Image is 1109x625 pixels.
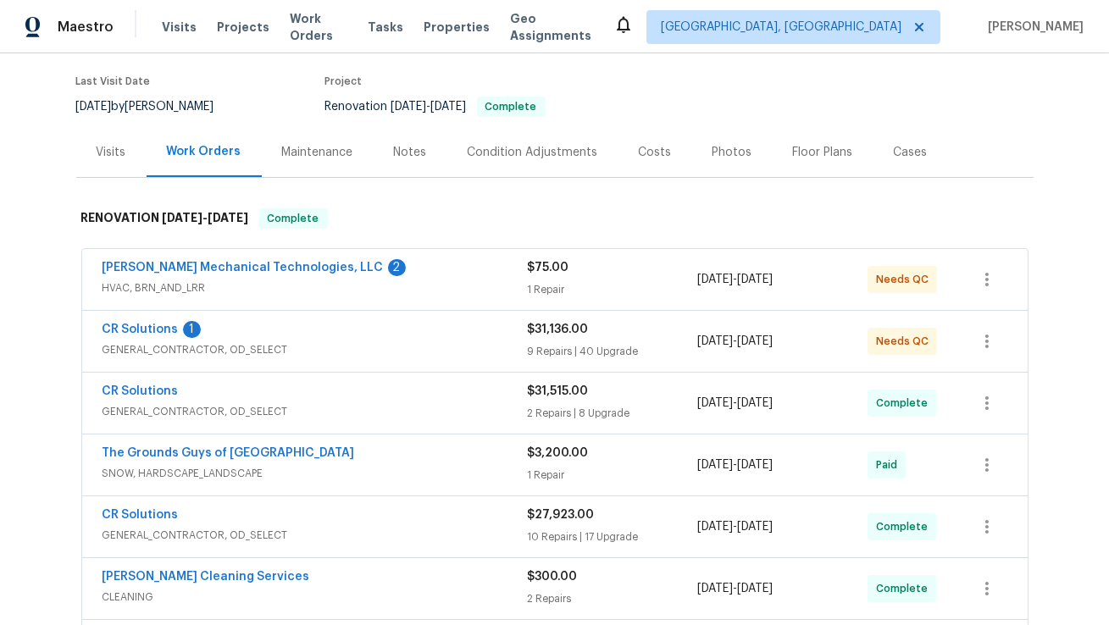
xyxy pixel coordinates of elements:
span: [DATE] [697,397,733,409]
span: SNOW, HARDSCAPE_LANDSCAPE [103,465,528,482]
span: $300.00 [528,571,578,583]
div: Notes [394,144,427,161]
span: Complete [876,580,934,597]
span: - [697,271,773,288]
span: GENERAL_CONTRACTOR, OD_SELECT [103,527,528,544]
span: Complete [876,395,934,412]
span: Geo Assignments [510,10,593,44]
span: $31,515.00 [528,385,589,397]
a: CR Solutions [103,509,179,521]
div: 2 Repairs [528,590,698,607]
span: Needs QC [876,333,935,350]
span: [DATE] [431,101,467,113]
span: [DATE] [737,459,773,471]
span: Projects [217,19,269,36]
span: GENERAL_CONTRACTOR, OD_SELECT [103,403,528,420]
div: Visits [97,144,126,161]
span: GENERAL_CONTRACTOR, OD_SELECT [103,341,528,358]
span: [DATE] [737,583,773,595]
span: Properties [424,19,490,36]
span: [DATE] [737,274,773,285]
span: HVAC, BRN_AND_LRR [103,279,528,296]
span: Visits [162,19,197,36]
span: CLEANING [103,589,528,606]
span: $75.00 [528,262,569,274]
span: [DATE] [76,101,112,113]
div: 10 Repairs | 17 Upgrade [528,528,698,545]
span: [DATE] [697,459,733,471]
span: [PERSON_NAME] [981,19,1084,36]
span: Work Orders [290,10,347,44]
span: [DATE] [697,583,733,595]
span: [DATE] [208,212,249,224]
a: CR Solutions [103,324,179,335]
div: 2 [388,259,406,276]
div: 1 [183,321,201,338]
span: Complete [261,210,326,227]
div: by [PERSON_NAME] [76,97,235,117]
span: [DATE] [737,397,773,409]
a: The Grounds Guys of [GEOGRAPHIC_DATA] [103,447,355,459]
span: [DATE] [391,101,427,113]
span: Needs QC [876,271,935,288]
span: Complete [876,518,934,535]
span: $3,200.00 [528,447,589,459]
div: 1 Repair [528,281,698,298]
span: [DATE] [737,521,773,533]
a: [PERSON_NAME] Mechanical Technologies, LLC [103,262,384,274]
span: - [697,580,773,597]
a: [PERSON_NAME] Cleaning Services [103,571,310,583]
span: [DATE] [737,335,773,347]
span: [GEOGRAPHIC_DATA], [GEOGRAPHIC_DATA] [661,19,901,36]
div: Work Orders [167,143,241,160]
span: - [697,395,773,412]
span: [DATE] [697,335,733,347]
a: CR Solutions [103,385,179,397]
span: [DATE] [697,521,733,533]
span: - [391,101,467,113]
span: $27,923.00 [528,509,595,521]
span: - [697,333,773,350]
h6: RENOVATION [81,208,249,229]
div: Costs [639,144,672,161]
span: - [697,456,773,473]
div: 1 Repair [528,467,698,484]
span: Last Visit Date [76,76,151,86]
span: Renovation [325,101,546,113]
span: - [163,212,249,224]
span: Paid [876,456,904,473]
span: Maestro [58,19,114,36]
div: RENOVATION [DATE]-[DATE]Complete [76,191,1034,246]
div: Floor Plans [793,144,853,161]
div: Photos [713,144,752,161]
span: $31,136.00 [528,324,589,335]
div: 2 Repairs | 8 Upgrade [528,405,698,422]
div: Condition Adjustments [468,144,598,161]
div: Cases [894,144,928,161]
span: [DATE] [163,212,203,224]
div: 9 Repairs | 40 Upgrade [528,343,698,360]
span: Project [325,76,363,86]
span: - [697,518,773,535]
span: [DATE] [697,274,733,285]
span: Tasks [368,21,403,33]
span: Complete [479,102,544,112]
div: Maintenance [282,144,353,161]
